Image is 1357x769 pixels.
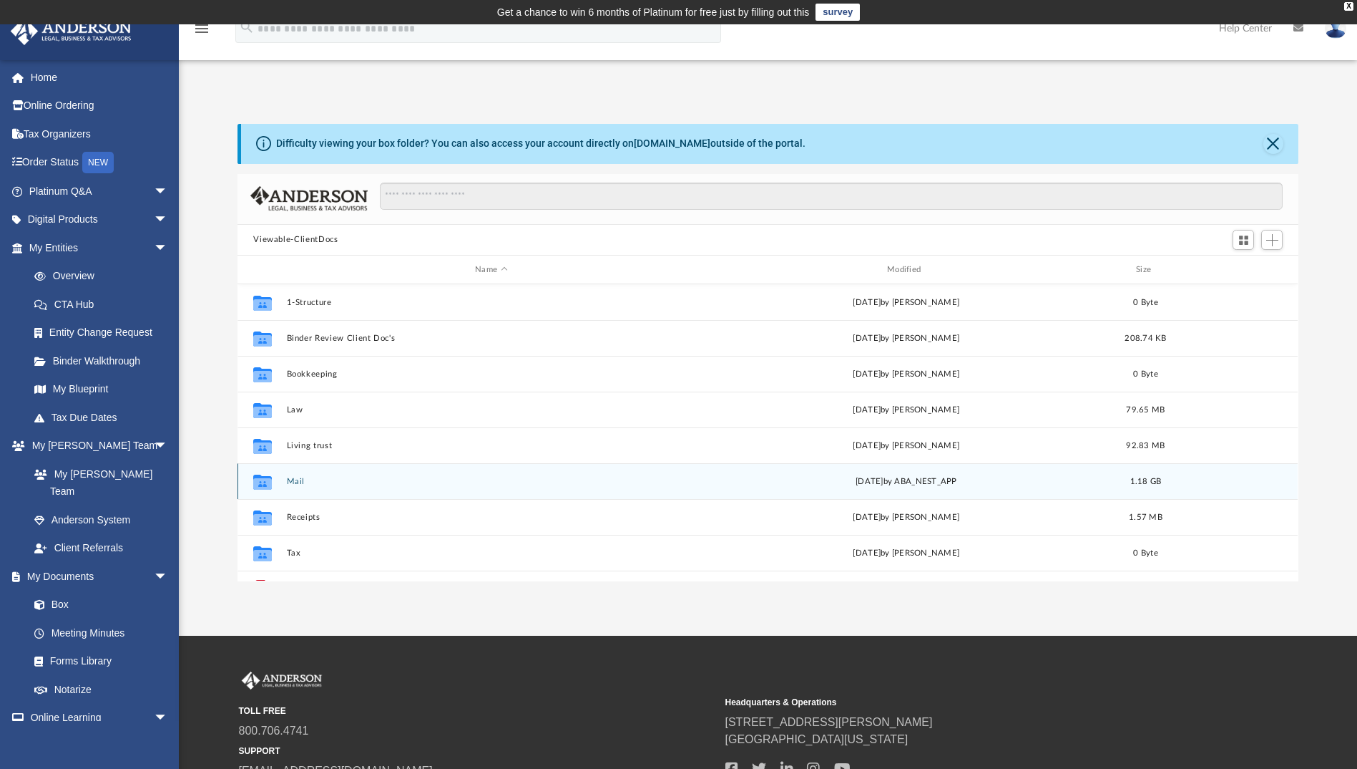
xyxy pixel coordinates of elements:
[702,440,1111,453] div: [DATE] by [PERSON_NAME]
[1127,406,1165,414] span: 79.65 MB
[702,368,1111,381] div: [DATE] by [PERSON_NAME]
[725,696,1202,709] small: Headquarters & Operations
[10,177,190,205] a: Platinum Q&Aarrow_drop_down
[20,403,190,432] a: Tax Due Dates
[154,205,182,235] span: arrow_drop_down
[276,136,805,151] div: Difficulty viewing your box folder? You can also access your account directly on outside of the p...
[1125,334,1167,342] span: 208.74 KB
[725,716,933,728] a: [STREET_ADDRESS][PERSON_NAME]
[20,290,190,319] a: CTA Hub
[239,745,715,758] small: SUPPORT
[1261,230,1283,250] button: Add
[1117,263,1175,276] div: Size
[239,725,309,737] a: 800.706.4741
[1325,18,1346,39] img: User Pic
[237,284,1298,581] div: grid
[287,369,696,379] button: Bookkeeping
[287,513,696,522] button: Receipts
[6,17,136,45] img: Anderson Advisors Platinum Portal
[702,296,1111,309] div: [DATE] by [PERSON_NAME]
[1344,2,1353,11] div: close
[380,183,1283,210] input: Search files and folders
[20,619,182,647] a: Meeting Minutes
[1181,263,1281,276] div: id
[239,705,715,717] small: TOLL FREE
[10,704,182,732] a: Online Learningarrow_drop_down
[20,460,175,506] a: My [PERSON_NAME] Team
[286,263,695,276] div: Name
[1233,230,1254,250] button: Switch to Grid View
[20,506,182,534] a: Anderson System
[154,562,182,591] span: arrow_drop_down
[20,675,182,704] a: Notarize
[154,704,182,733] span: arrow_drop_down
[702,332,1111,345] div: [DATE] by [PERSON_NAME]
[702,404,1111,417] div: [DATE] by [PERSON_NAME]
[702,547,1111,560] div: [DATE] by [PERSON_NAME]
[287,548,696,558] button: Tax
[20,375,182,404] a: My Blueprint
[634,137,710,149] a: [DOMAIN_NAME]
[10,120,190,148] a: Tax Organizers
[20,647,175,676] a: Forms Library
[1129,513,1162,521] span: 1.57 MB
[253,233,338,246] button: Viewable-ClientDocs
[1263,134,1283,154] button: Close
[244,263,280,276] div: id
[287,477,696,486] button: Mail
[10,205,190,234] a: Digital Productsarrow_drop_down
[10,148,190,178] a: Order StatusNEW
[1130,478,1162,485] span: 1.18 GB
[193,27,210,37] a: menu
[815,4,860,21] a: survey
[10,92,190,120] a: Online Ordering
[1134,370,1159,378] span: 0 Byte
[287,405,696,415] button: Law
[20,347,190,375] a: Binder Walkthrough
[20,262,190,291] a: Overview
[1134,549,1159,557] span: 0 Byte
[82,152,114,173] div: NEW
[1134,299,1159,306] span: 0 Byte
[20,591,175,619] a: Box
[287,298,696,307] button: 1-Structure
[10,233,190,262] a: My Entitiesarrow_drop_down
[10,63,190,92] a: Home
[10,562,182,591] a: My Documentsarrow_drop_down
[1127,442,1165,450] span: 92.83 MB
[20,534,182,563] a: Client Referrals
[239,19,255,35] i: search
[702,511,1111,524] div: [DATE] by [PERSON_NAME]
[10,432,182,460] a: My [PERSON_NAME] Teamarrow_drop_down
[20,319,190,347] a: Entity Change Request
[193,20,210,37] i: menu
[154,177,182,206] span: arrow_drop_down
[287,441,696,450] button: Living trust
[702,475,1111,488] div: [DATE] by ABA_NEST_APP
[497,4,810,21] div: Get a chance to win 6 months of Platinum for free just by filling out this
[154,432,182,461] span: arrow_drop_down
[725,733,908,745] a: [GEOGRAPHIC_DATA][US_STATE]
[702,263,1111,276] div: Modified
[287,334,696,343] button: Binder Review Client Doc's
[154,233,182,263] span: arrow_drop_down
[239,672,325,690] img: Anderson Advisors Platinum Portal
